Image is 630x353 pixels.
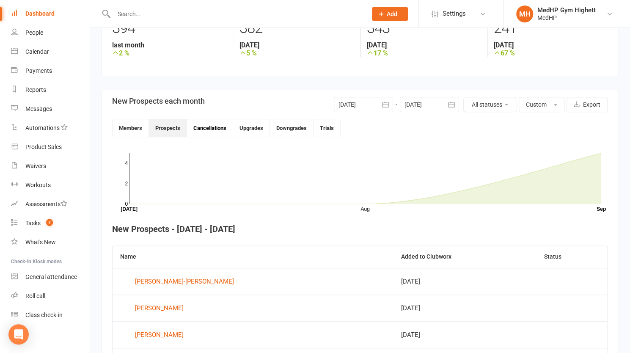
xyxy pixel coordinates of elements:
a: Automations [11,119,89,138]
a: Product Sales [11,138,89,157]
div: 241 [494,16,608,41]
div: Calendar [25,48,49,55]
button: Trials [314,119,340,137]
div: 394 [112,16,226,41]
div: Workouts [25,182,51,188]
a: Reports [11,80,89,99]
button: Export [567,97,608,112]
div: [PERSON_NAME] [135,328,184,341]
div: Roll call [25,292,45,299]
a: Calendar [11,42,89,61]
a: Messages [11,99,89,119]
button: Prospects [149,119,187,137]
td: [DATE] [393,321,536,348]
div: Dashboard [25,10,55,17]
div: [PERSON_NAME] [135,302,184,314]
td: [DATE] [393,268,536,295]
strong: 67 % [494,49,608,57]
a: [PERSON_NAME] [120,328,386,341]
div: 382 [239,16,353,41]
div: People [25,29,43,36]
a: [PERSON_NAME] [120,302,386,314]
strong: 5 % [239,49,353,57]
a: Workouts [11,176,89,195]
button: Upgrades [233,119,270,137]
span: Settings [443,4,466,23]
a: Tasks 7 [11,214,89,233]
a: Class kiosk mode [11,306,89,325]
span: 7 [46,219,53,226]
div: Tasks [25,220,41,226]
div: General attendance [25,273,77,280]
h4: New Prospects - [DATE] - [DATE] [112,224,608,234]
a: Waivers [11,157,89,176]
input: Search... [111,8,361,20]
th: Status [536,246,607,268]
th: Name [113,246,393,268]
span: Custom [526,101,547,108]
button: Custom [519,97,564,112]
strong: [DATE] [239,41,353,49]
div: Reports [25,86,46,93]
a: Dashboard [11,4,89,23]
div: Messages [25,105,52,112]
strong: 17 % [367,49,481,57]
div: Waivers [25,163,46,169]
a: People [11,23,89,42]
a: Roll call [11,287,89,306]
div: Class check-in [25,312,63,318]
div: MH [516,6,533,22]
span: Add [387,11,397,17]
button: Downgrades [270,119,314,137]
div: Assessments [25,201,67,207]
button: Add [372,7,408,21]
a: What's New [11,233,89,252]
a: General attendance kiosk mode [11,268,89,287]
div: MedHP Gym Highett [537,6,596,14]
button: Cancellations [187,119,233,137]
div: 343 [367,16,481,41]
div: [PERSON_NAME]-[PERSON_NAME] [135,275,234,288]
strong: last month [112,41,226,49]
div: Payments [25,67,52,74]
a: [PERSON_NAME]-[PERSON_NAME] [120,275,386,288]
div: Product Sales [25,143,62,150]
th: Added to Clubworx [393,246,536,268]
h3: New Prospects each month [112,97,205,105]
div: Open Intercom Messenger [8,324,29,345]
div: MedHP [537,14,596,22]
td: [DATE] [393,295,536,321]
strong: [DATE] [367,41,481,49]
strong: [DATE] [494,41,608,49]
strong: 2 % [112,49,226,57]
a: Assessments [11,195,89,214]
button: All statuses [463,97,517,112]
div: What's New [25,239,56,245]
button: Members [113,119,149,137]
a: Payments [11,61,89,80]
div: Automations [25,124,60,131]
